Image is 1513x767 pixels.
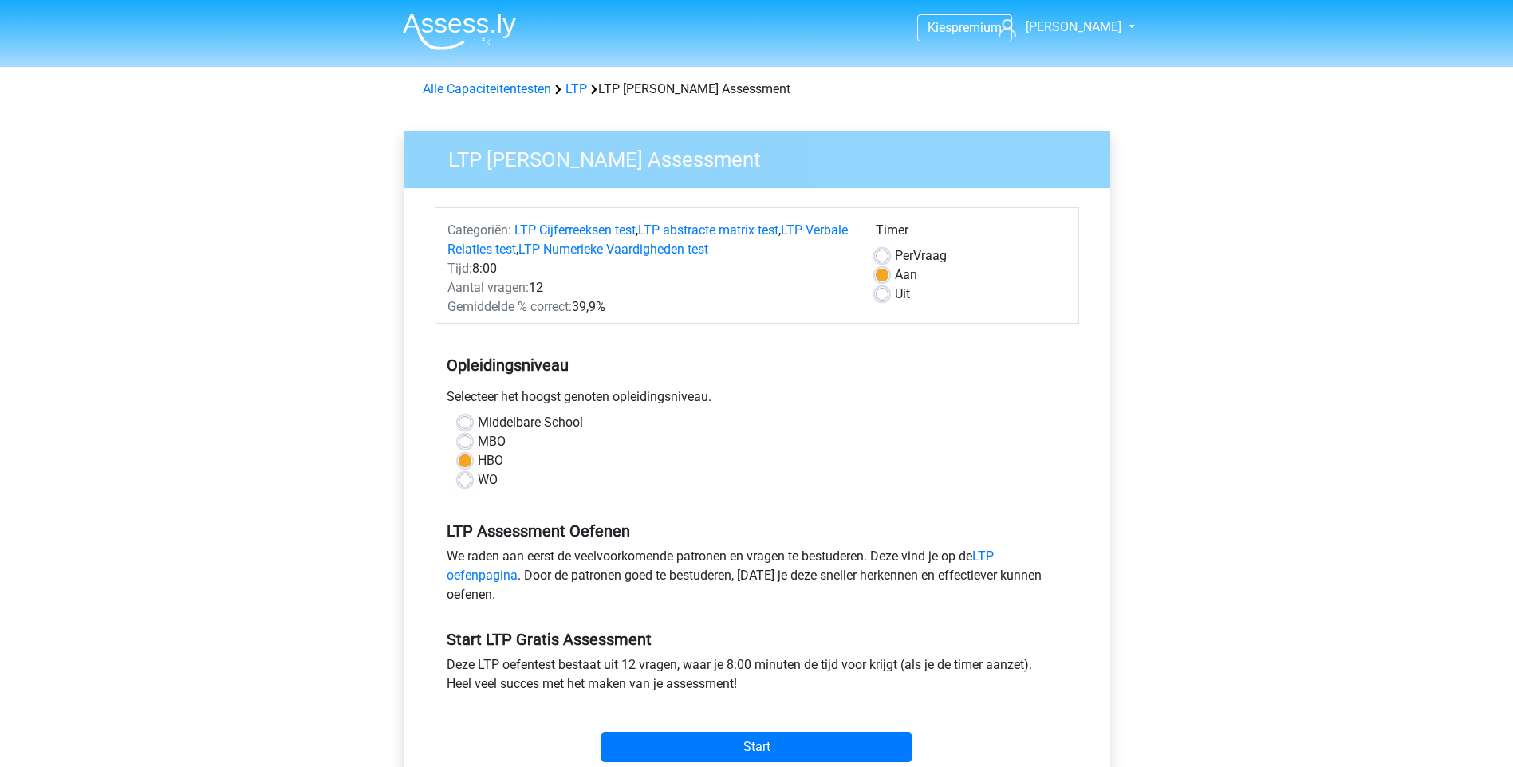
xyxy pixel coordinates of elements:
span: premium [952,20,1002,35]
span: [PERSON_NAME] [1026,19,1121,34]
div: 8:00 [435,259,864,278]
div: We raden aan eerst de veelvoorkomende patronen en vragen te bestuderen. Deze vind je op de . Door... [435,547,1079,611]
div: 39,9% [435,297,864,317]
span: Gemiddelde % correct: [447,299,572,314]
a: Alle Capaciteitentesten [423,81,551,96]
label: MBO [478,432,506,451]
a: LTP Cijferreeksen test [514,222,636,238]
span: Tijd: [447,261,472,276]
span: Categoriën: [447,222,511,238]
a: LTP Numerieke Vaardigheden test [518,242,708,257]
div: LTP [PERSON_NAME] Assessment [416,80,1097,99]
label: Aan [895,265,917,285]
a: Kiespremium [918,17,1011,38]
span: Per [895,248,913,263]
span: Aantal vragen: [447,280,529,295]
label: Middelbare School [478,413,583,432]
div: , , , [435,221,864,259]
h3: LTP [PERSON_NAME] Assessment [429,141,1098,172]
label: Vraag [895,246,947,265]
div: Timer [876,221,1066,246]
label: WO [478,470,498,490]
label: Uit [895,285,910,304]
a: [PERSON_NAME] [992,18,1123,37]
span: Kies [928,20,952,35]
h5: Opleidingsniveau [447,349,1067,381]
div: 12 [435,278,864,297]
div: Selecteer het hoogst genoten opleidingsniveau. [435,387,1079,413]
input: Start [601,732,912,762]
h5: Start LTP Gratis Assessment [447,630,1067,649]
img: Assessly [403,13,516,50]
div: Deze LTP oefentest bestaat uit 12 vragen, waar je 8:00 minuten de tijd voor krijgt (als je de tim... [435,655,1079,700]
h5: LTP Assessment Oefenen [447,521,1067,541]
a: LTP abstracte matrix test [638,222,778,238]
label: HBO [478,451,503,470]
a: LTP [565,81,587,96]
